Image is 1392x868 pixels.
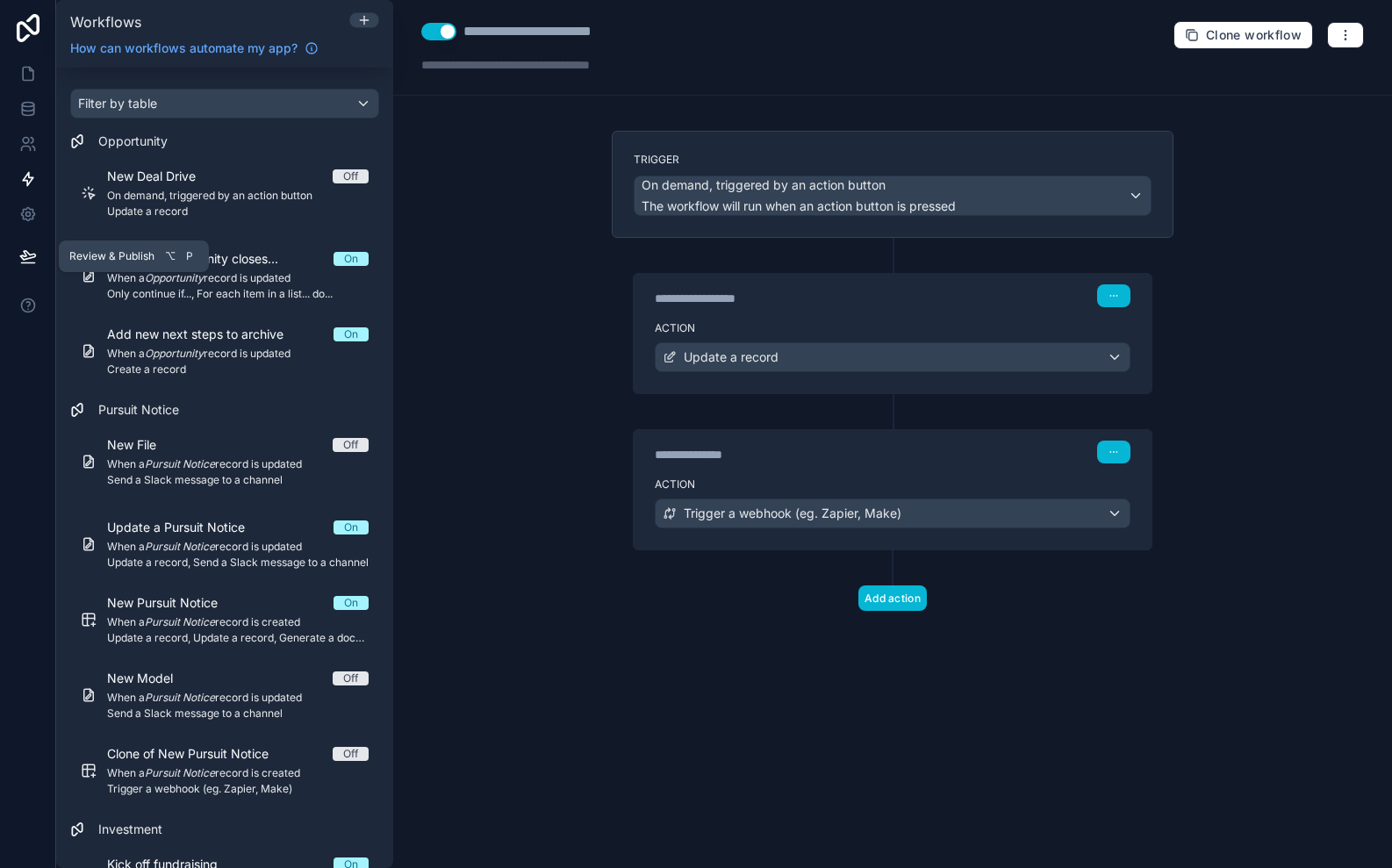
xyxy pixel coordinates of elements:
[684,348,779,366] span: Update a record
[655,499,1130,528] button: Trigger a webhook (eg. Zapier, Make)
[655,342,1130,372] button: Update a record
[634,153,1152,167] label: Trigger
[655,321,1130,335] label: Action
[69,249,154,263] span: Review & Publish
[183,249,197,263] span: P
[1173,21,1313,49] button: Clone workflow
[163,249,177,263] span: ⌥
[858,585,927,611] button: Add action
[634,176,1152,216] button: On demand, triggered by an action buttonThe workflow will run when an action button is pressed
[684,505,901,522] span: Trigger a webhook (eg. Zapier, Make)
[70,39,298,57] span: How can workflows automate my app?
[70,13,141,31] span: Workflows
[642,198,956,213] span: The workflow will run when an action button is pressed
[1206,27,1302,43] span: Clone workflow
[642,176,886,194] span: On demand, triggered by an action button
[63,39,326,57] a: How can workflows automate my app?
[655,477,1130,491] label: Action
